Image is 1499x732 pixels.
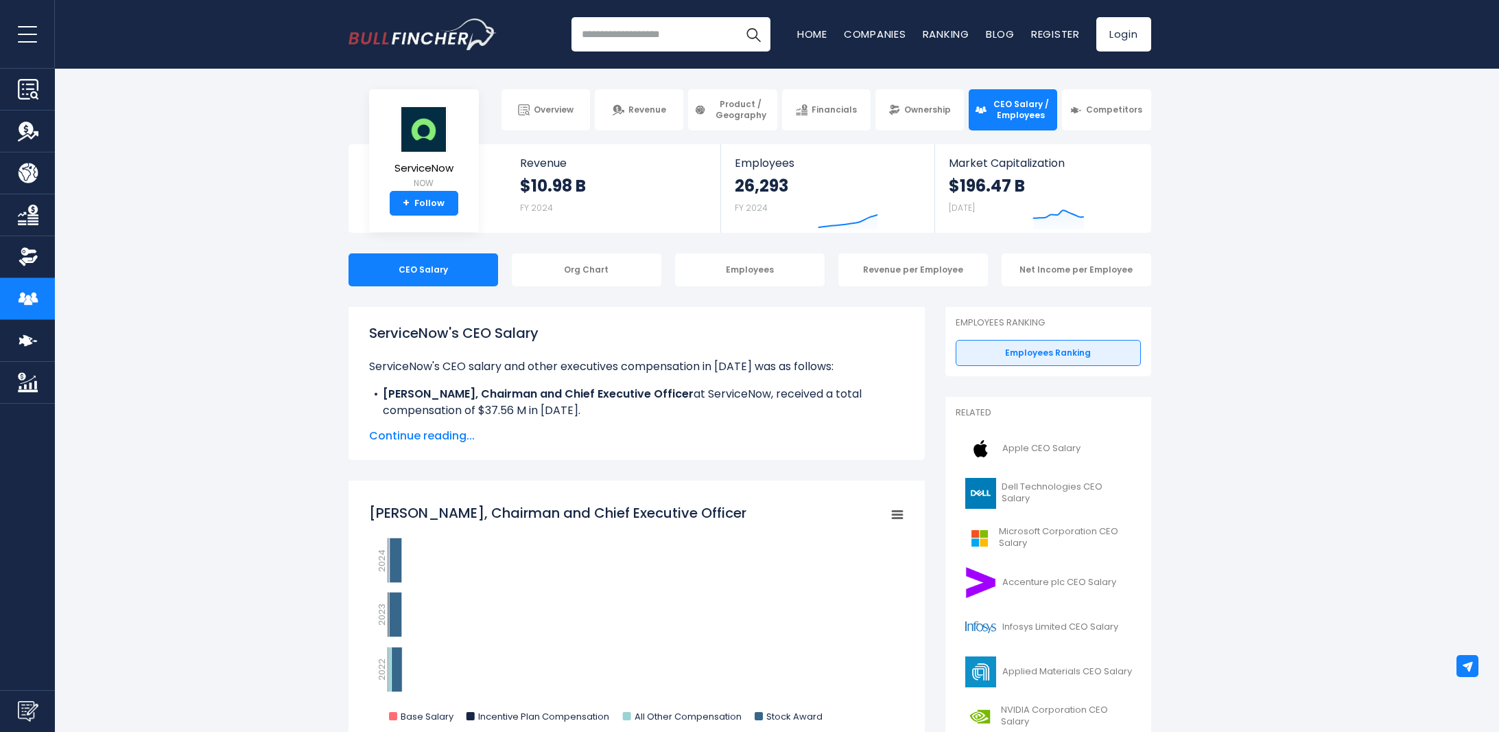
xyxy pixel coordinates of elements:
a: +Follow [390,191,458,216]
small: [DATE] [949,202,975,214]
a: CEO Salary / Employees [969,89,1057,130]
text: Stock Award [766,710,823,723]
strong: + [403,197,410,209]
a: Register [1031,27,1080,41]
span: Infosys Limited CEO Salary [1002,621,1118,633]
small: NOW [394,177,453,190]
img: ACN logo [964,567,998,598]
a: Go to homepage [349,19,496,50]
strong: $196.47 B [949,175,1025,196]
span: ServiceNow [394,163,453,174]
text: Incentive Plan Compensation [477,710,609,723]
span: Dell Technologies CEO Salary [1002,481,1132,505]
a: Employees 26,293 FY 2024 [721,144,934,233]
a: Apple CEO Salary [956,430,1141,468]
img: INFY logo [964,612,998,643]
a: Applied Materials CEO Salary [956,653,1141,691]
small: FY 2024 [520,202,553,214]
b: [PERSON_NAME], Chairman and Chief Executive Officer [383,386,694,402]
img: Bullfincher logo [349,19,497,50]
a: Competitors [1062,89,1150,130]
strong: 26,293 [735,175,788,196]
button: Search [736,17,770,52]
span: Employees [735,157,921,170]
span: Financials [812,104,857,115]
span: Overview [534,104,574,115]
div: Net Income per Employee [1002,253,1151,286]
a: Ownership [875,89,964,130]
span: Accenture plc CEO Salary [1002,577,1116,588]
text: Base Salary [401,710,454,723]
span: Competitors [1086,104,1142,115]
span: NVIDIA Corporation CEO Salary [1001,705,1133,728]
a: Accenture plc CEO Salary [956,564,1141,602]
text: All Other Compensation [634,710,741,723]
a: Dell Technologies CEO Salary [956,474,1141,512]
li: at ServiceNow, received a total compensation of $37.56 M in [DATE]. [369,386,904,419]
text: 2024 [375,549,388,572]
img: AAPL logo [964,433,998,464]
span: Revenue [628,104,666,115]
strong: $10.98 B [520,175,586,196]
a: Infosys Limited CEO Salary [956,608,1141,646]
p: ServiceNow's CEO salary and other executives compensation in [DATE] was as follows: [369,358,904,375]
a: Product / Geography [688,89,777,130]
span: Microsoft Corporation CEO Salary [999,526,1133,549]
a: Employees Ranking [956,340,1141,366]
a: Market Capitalization $196.47 B [DATE] [935,144,1149,233]
a: Revenue $10.98 B FY 2024 [506,144,721,229]
div: Revenue per Employee [838,253,988,286]
a: Financials [782,89,871,130]
p: Related [956,407,1141,419]
img: Ownership [18,247,38,267]
img: MSFT logo [964,523,995,553]
div: Employees [675,253,825,286]
div: Org Chart [512,253,661,286]
span: CEO Salary / Employees [991,99,1051,120]
a: Blog [986,27,1015,41]
span: Product / Geography [710,99,770,120]
img: NVDA logo [964,701,997,732]
span: Applied Materials CEO Salary [1002,666,1132,678]
span: Market Capitalization [949,157,1135,170]
a: Microsoft Corporation CEO Salary [956,519,1141,557]
small: FY 2024 [735,202,768,214]
span: Revenue [520,157,707,170]
a: Ranking [923,27,969,41]
div: CEO Salary [349,253,498,286]
a: Home [797,27,827,41]
h1: ServiceNow's CEO Salary [369,323,904,343]
a: Login [1096,17,1151,52]
a: Overview [501,89,590,130]
p: Employees Ranking [956,317,1141,329]
span: Apple CEO Salary [1002,443,1081,455]
text: 2023 [375,604,388,626]
text: 2022 [375,659,388,680]
img: AMAT logo [964,656,998,687]
a: Companies [844,27,906,41]
span: Continue reading... [369,428,904,444]
a: ServiceNow NOW [394,106,454,192]
span: Ownership [904,104,951,115]
img: DELL logo [964,478,998,509]
tspan: [PERSON_NAME], Chairman and Chief Executive Officer [369,503,746,523]
a: Revenue [595,89,683,130]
